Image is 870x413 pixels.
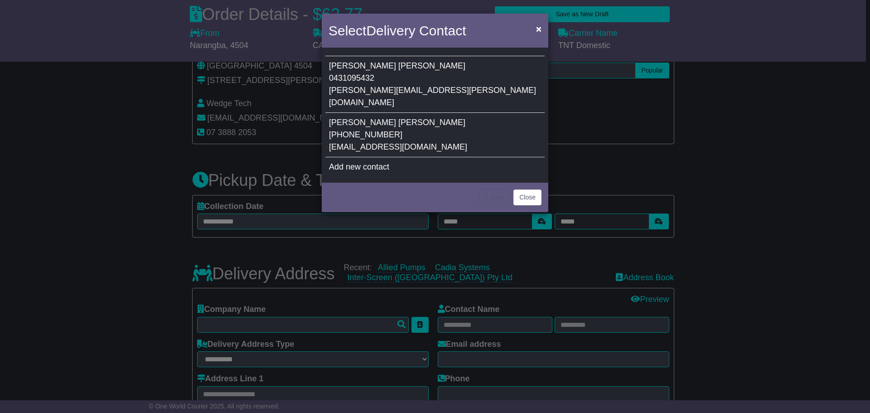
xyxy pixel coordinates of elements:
span: [PERSON_NAME][EMAIL_ADDRESS][PERSON_NAME][DOMAIN_NAME] [329,86,536,107]
span: [PERSON_NAME] [329,118,396,127]
span: × [536,24,541,34]
span: [PHONE_NUMBER] [329,130,402,139]
span: [PERSON_NAME] [398,61,465,70]
span: [EMAIL_ADDRESS][DOMAIN_NAME] [329,142,467,151]
span: Delivery [366,23,415,38]
button: < Back [479,189,510,205]
span: [PERSON_NAME] [398,118,465,127]
span: [PERSON_NAME] [329,61,396,70]
span: Contact [419,23,466,38]
button: Close [532,19,546,38]
span: 0431095432 [329,73,374,83]
span: Add new contact [329,162,389,171]
h4: Select [329,20,466,41]
button: Close [513,189,541,205]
